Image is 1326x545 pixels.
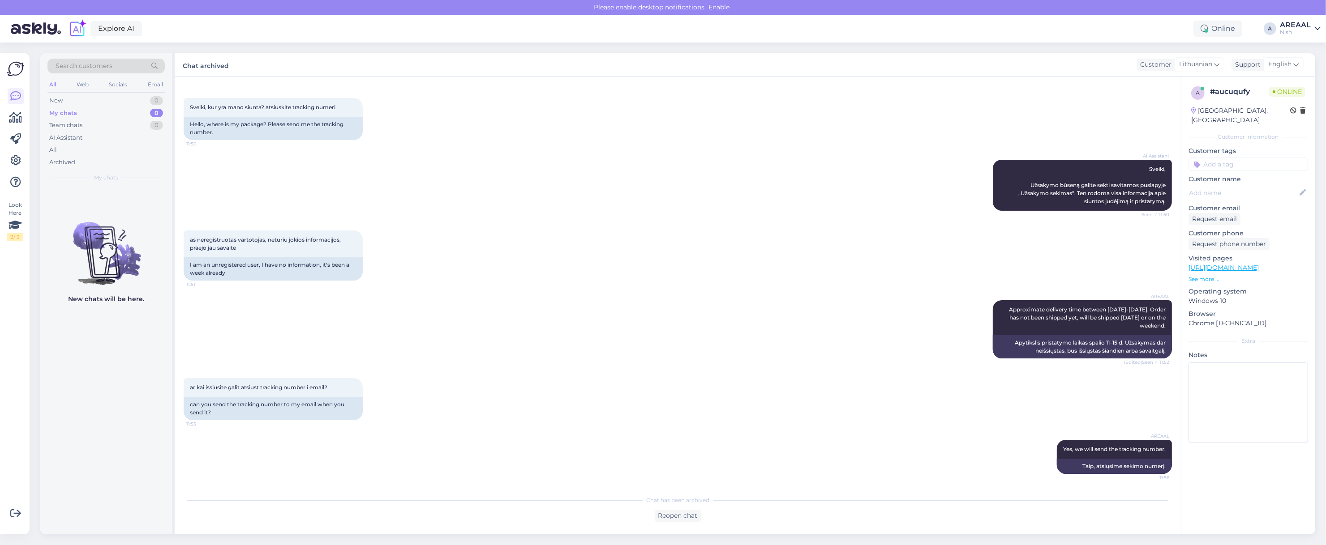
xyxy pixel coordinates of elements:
div: Online [1193,21,1242,37]
div: Socials [107,79,129,90]
img: explore-ai [68,19,87,38]
p: Visited pages [1189,254,1308,263]
span: Lithuanian [1179,60,1212,69]
span: Enable [706,3,732,11]
span: My chats [94,174,118,182]
span: Search customers [56,61,112,71]
span: Approximate delivery time between [DATE]-[DATE]. Order has not been shipped yet, will be shipped ... [1009,306,1167,329]
div: My chats [49,109,77,118]
div: Apytikslis pristatymo laikas spalio 11–15 d. Užsakymas dar neišsiųstas, bus išsiųstas šiandien ar... [993,335,1172,358]
span: 11:50 [186,141,220,147]
span: Seen ✓ 11:50 [1136,211,1169,218]
img: Askly Logo [7,60,24,77]
div: Customer information [1189,133,1308,141]
label: Chat archived [183,59,229,71]
p: Operating system [1189,287,1308,296]
p: Customer tags [1189,146,1308,156]
div: Extra [1189,337,1308,345]
span: AI Assistant [1136,153,1169,159]
span: a [1196,89,1200,96]
div: Hello, where is my package? Please send me the tracking number. [184,117,363,140]
div: Request email [1189,213,1240,225]
input: Add a tag [1189,158,1308,171]
p: See more ... [1189,275,1308,283]
div: Taip, atsiųsime sekimo numerį. [1057,459,1172,474]
div: AREAAL [1280,21,1311,29]
div: Request phone number [1189,238,1270,250]
p: Notes [1189,350,1308,360]
a: AREAALNish [1280,21,1321,36]
span: as neregistruotas vartotojas, neturiu jokios informacijos, praejo jau savaite [190,236,342,251]
p: Chrome [TECHNICAL_ID] [1189,319,1308,328]
div: I am an unregistered user, I have no information, it's been a week already [184,257,363,281]
p: New chats will be here. [68,294,144,304]
div: Web [75,79,90,90]
div: can you send the tracking number to my email when you send it? [184,397,363,420]
span: 11:55 [186,421,220,427]
div: 2 / 3 [7,233,23,241]
div: All [47,79,58,90]
span: Online [1269,87,1305,97]
div: # aucuqufy [1210,86,1269,97]
span: 11:51 [186,281,220,288]
div: [GEOGRAPHIC_DATA], [GEOGRAPHIC_DATA] [1191,106,1290,125]
span: Sveiki, kur yra mano siunta? atsiuskite tracking numeri [190,104,335,111]
span: 11:56 [1136,474,1169,481]
p: Windows 10 [1189,296,1308,306]
div: New [49,96,63,105]
p: Customer phone [1189,229,1308,238]
div: Email [146,79,165,90]
div: A [1264,22,1276,35]
a: Explore AI [90,21,142,36]
div: 0 [150,109,163,118]
span: English [1268,60,1292,69]
span: ar kai issiusite galit atsiust tracking number i email? [190,384,327,391]
div: Nish [1280,29,1311,36]
span: AREAAL [1136,293,1169,300]
span: (Edited) Seen ✓ 11:52 [1124,359,1169,366]
span: Chat has been archived [646,496,709,504]
a: [URL][DOMAIN_NAME] [1189,264,1259,272]
p: Customer name [1189,175,1308,184]
div: 0 [150,121,163,130]
p: Customer email [1189,204,1308,213]
div: Archived [49,158,75,167]
div: Team chats [49,121,82,130]
input: Add name [1189,188,1298,198]
span: AREAAL [1136,433,1169,439]
div: Look Here [7,201,23,241]
img: No chats [40,206,172,286]
div: 0 [150,96,163,105]
div: AI Assistant [49,133,82,142]
div: All [49,145,57,154]
div: Reopen chat [655,510,701,522]
div: Support [1232,60,1261,69]
span: Yes, we will send the tracking number. [1063,446,1166,452]
p: Browser [1189,309,1308,319]
div: Customer [1137,60,1172,69]
span: Sveiki, Užsakymo būseną galite sekti savitarnos puslapyje „Užsakymo sekimas“. Ten rodoma visa inf... [1018,166,1167,204]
